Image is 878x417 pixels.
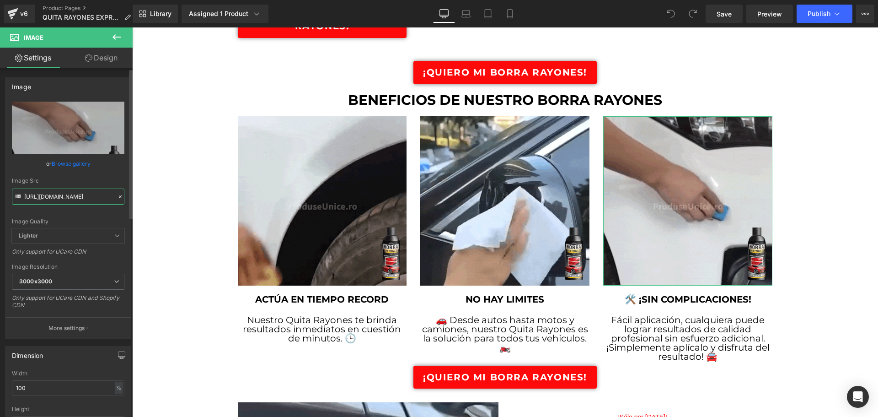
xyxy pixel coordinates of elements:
div: Open Intercom Messenger [847,386,869,408]
a: Laptop [455,5,477,23]
div: Only support for UCare CDN and Shopify CDN [12,294,124,315]
button: Redo [684,5,702,23]
span: ¡QUIERO MI BORRA RAYONES! [291,38,455,52]
b: Lighter [19,232,38,239]
span: Preview [757,9,782,19]
div: Height [12,406,124,412]
a: Mobile [499,5,521,23]
a: v6 [4,5,35,23]
div: Only support for UCare CDN [12,248,124,261]
p: 🚗 Desde autos hasta motos y camiones, nuestro Quita Rayones es la solución para todos tus vehícul... [288,288,457,325]
div: or [12,159,124,168]
p: More settings [48,324,85,332]
p: Fácil aplicación, cualquiera puede lograr resultados de calidad profesional sin esfuerzo adiciona... [471,288,640,334]
div: Image [12,78,31,91]
a: Desktop [433,5,455,23]
div: Image Resolution [12,264,124,270]
b: NO HAY LIMITES [333,266,412,277]
a: Product Pages [43,5,138,12]
span: ¡Sólo por [DATE]! [485,386,535,393]
div: Assigned 1 Product [189,9,261,18]
a: ¡QUIERO MI BORRA RAYONES! [281,338,465,362]
input: Link [12,189,124,205]
a: Browse gallery [52,156,91,172]
span: QUITA RAYONES EXPRESS [43,14,121,21]
a: ¡QUIERO MI BORRA RAYONES! [281,33,465,57]
button: More [856,5,874,23]
input: auto [12,380,124,395]
b: BENEFICIOS DE NUESTRo borra rayones [216,64,530,81]
div: Dimension [12,347,43,359]
div: % [115,382,123,394]
span: Publish [808,10,830,17]
b: 🛠️ ¡Sin complicaciones! [493,266,619,277]
div: v6 [18,8,30,20]
a: Preview [746,5,793,23]
span: Library [150,10,171,18]
div: Width [12,370,124,377]
button: Undo [662,5,680,23]
b: 3000x3000 [19,278,52,285]
button: More settings [5,317,131,339]
a: Design [68,48,134,68]
b: ACTÚA EN TIEMPO RECORD [123,266,257,277]
a: New Library [133,5,178,23]
span: Image [24,34,43,41]
span: ¡QUIERO MI BORRA RAYONES! [291,343,455,357]
div: Image Quality [12,218,124,225]
span: Save [717,9,732,19]
a: Tablet [477,5,499,23]
div: Image Src [12,178,124,184]
p: Nuestro Quita Rayones te brinda resultados inmediatos en cuestión de minutos. 🕒 [106,288,275,315]
button: Publish [797,5,852,23]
